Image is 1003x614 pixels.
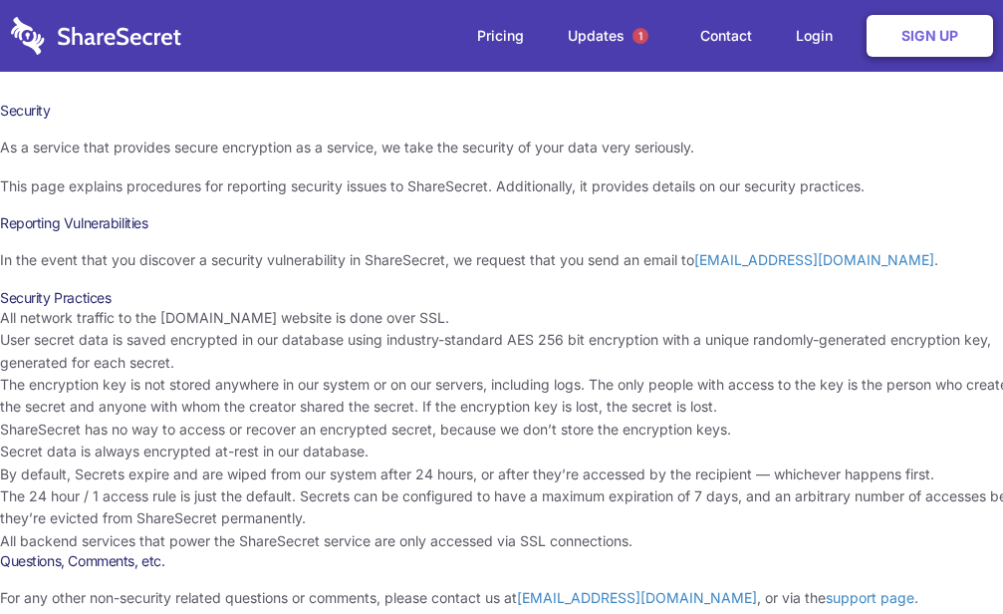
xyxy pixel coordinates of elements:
a: Login [776,5,863,67]
a: support page [826,589,914,606]
a: Sign Up [867,15,993,57]
a: [EMAIL_ADDRESS][DOMAIN_NAME] [694,251,934,268]
img: logo-wordmark-white-trans-d4663122ce5f474addd5e946df7df03e33cb6a1c49d2221995e7729f52c070b2.svg [11,17,181,55]
a: Contact [680,5,772,67]
span: 1 [632,28,648,44]
a: Pricing [457,5,544,67]
a: [EMAIL_ADDRESS][DOMAIN_NAME] [517,589,757,606]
